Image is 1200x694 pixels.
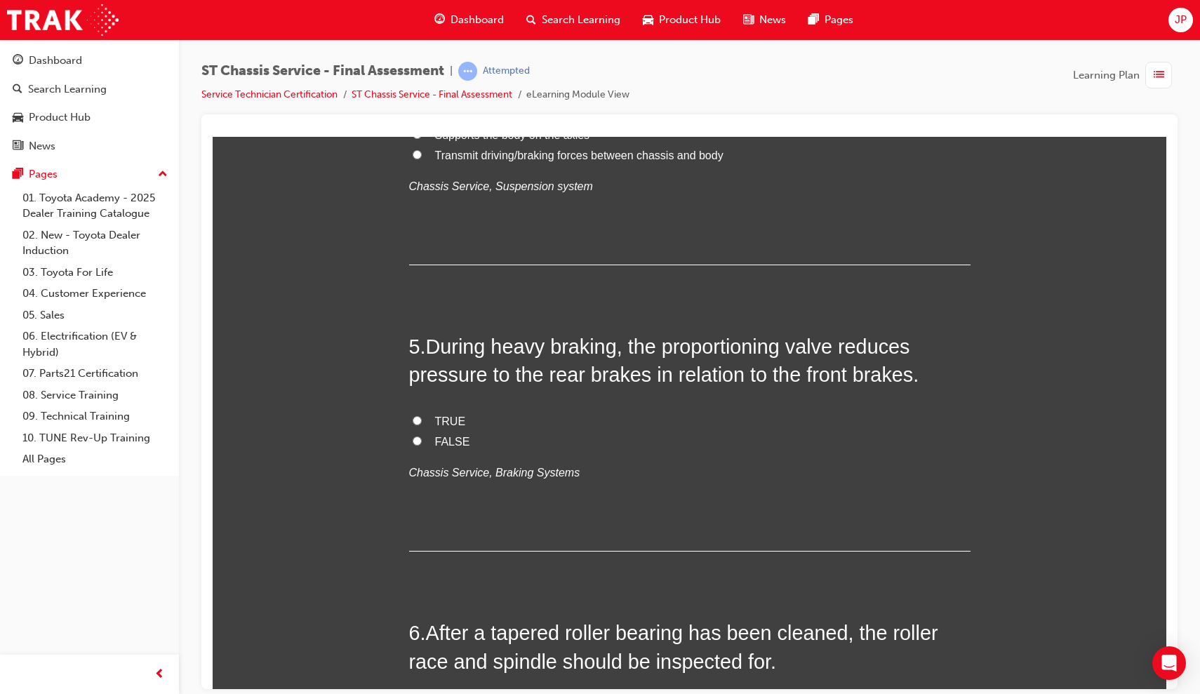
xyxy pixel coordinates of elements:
span: Pages [825,12,853,28]
button: Learning Plan [1073,62,1178,88]
span: news-icon [13,140,23,153]
div: Open Intercom Messenger [1152,646,1186,680]
a: 02. New - Toyota Dealer Induction [17,225,173,262]
a: 07. Parts21 Certification [17,363,173,385]
a: 08. Service Training [17,385,173,406]
a: car-iconProduct Hub [632,6,732,34]
div: Attempted [483,65,530,78]
a: All Pages [17,448,173,470]
div: Pages [29,166,58,182]
a: News [6,133,173,159]
li: eLearning Module View [526,87,629,103]
span: News [759,12,786,28]
a: guage-iconDashboard [423,6,515,34]
span: TRUE [222,279,253,291]
input: Transmit driving/braking forces between chassis and body [200,13,209,22]
input: FALSE [200,300,209,309]
a: ST Chassis Service - Final Assessment [352,88,512,100]
a: Dashboard [6,48,173,74]
span: list-icon [1154,67,1164,84]
div: Product Hub [29,109,91,126]
span: learningRecordVerb_ATTEMPT-icon [458,62,477,81]
span: guage-icon [434,11,445,29]
span: car-icon [643,11,653,29]
span: | [450,63,453,79]
span: guage-icon [13,55,23,67]
span: search-icon [13,84,22,96]
a: 05. Sales [17,305,173,326]
button: JP [1168,8,1193,32]
div: News [29,138,55,154]
a: Search Learning [6,76,173,102]
span: up-icon [158,166,168,184]
a: Product Hub [6,105,173,131]
span: pages-icon [808,11,819,29]
a: pages-iconPages [797,6,865,34]
div: Search Learning [28,81,107,98]
a: 01. Toyota Academy - 2025 Dealer Training Catalogue [17,187,173,225]
a: 03. Toyota For Life [17,262,173,283]
span: news-icon [743,11,754,29]
span: FALSE [222,299,258,311]
span: Learning Plan [1073,67,1140,84]
h2: 5 . [196,196,758,253]
a: 04. Customer Experience [17,283,173,305]
a: 09. Technical Training [17,406,173,427]
span: Transmit driving/braking forces between chassis and body [222,13,511,25]
button: Pages [6,161,173,187]
span: After a tapered roller bearing has been cleaned, the roller race and spindle should be inspected ... [196,485,726,535]
a: news-iconNews [732,6,797,34]
span: search-icon [526,11,536,29]
span: Product Hub [659,12,721,28]
div: Dashboard [29,53,82,69]
input: TRUE [200,279,209,288]
img: Trak [7,4,119,36]
a: 10. TUNE Rev-Up Training [17,427,173,449]
span: JP [1175,12,1187,28]
span: Search Learning [542,12,620,28]
span: Dashboard [451,12,504,28]
span: prev-icon [154,666,165,683]
span: pages-icon [13,168,23,181]
a: Service Technician Certification [201,88,338,100]
em: Chassis Service, Braking Systems [196,330,368,342]
h2: 6 . [196,482,758,539]
span: During heavy braking, the proportioning valve reduces pressure to the rear brakes in relation to ... [196,199,707,249]
em: Chassis Service, Suspension system [196,44,380,55]
a: search-iconSearch Learning [515,6,632,34]
a: 06. Electrification (EV & Hybrid) [17,326,173,363]
button: DashboardSearch LearningProduct HubNews [6,45,173,161]
span: ST Chassis Service - Final Assessment [201,63,444,79]
span: car-icon [13,112,23,124]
